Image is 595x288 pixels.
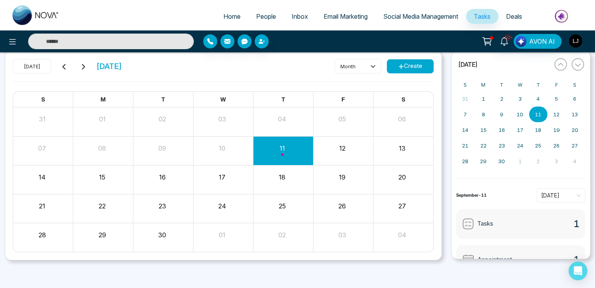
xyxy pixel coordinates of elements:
[555,158,558,164] abbr: October 3, 2025
[282,96,285,103] span: T
[338,230,346,240] button: 03
[566,107,584,122] button: September 13, 2025
[566,122,584,138] button: September 20, 2025
[462,142,468,149] abbr: September 21, 2025
[158,230,166,240] button: 30
[474,153,492,169] button: September 29, 2025
[514,34,561,49] button: AVON AI
[13,91,434,252] div: Month View
[218,201,226,211] button: 24
[517,127,523,133] abbr: September 17, 2025
[216,9,248,24] a: Home
[511,153,529,169] button: October 1, 2025
[456,107,475,122] button: September 7, 2025
[511,107,529,122] button: September 10, 2025
[398,201,406,211] button: 27
[41,96,45,103] span: S
[481,82,485,88] abbr: Monday
[38,144,46,153] button: 07
[572,111,578,117] abbr: September 13, 2025
[159,172,165,182] button: 16
[223,12,241,20] span: Home
[158,144,166,153] button: 09
[383,12,458,20] span: Social Media Management
[279,201,286,211] button: 25
[13,59,51,74] button: [DATE]
[398,172,406,182] button: 20
[504,34,511,41] span: 10+
[99,114,106,124] button: 01
[219,230,225,240] button: 01
[335,59,381,74] button: month
[279,172,285,182] button: 18
[474,12,491,20] span: Tasks
[219,144,225,153] button: 10
[573,158,576,164] abbr: October 4, 2025
[474,122,492,138] button: September 15, 2025
[492,122,511,138] button: September 16, 2025
[511,122,529,138] button: September 17, 2025
[506,12,522,20] span: Deals
[529,37,555,46] span: AVON AI
[278,114,286,124] button: 04
[547,153,566,169] button: October 3, 2025
[537,82,540,88] abbr: Thursday
[324,12,368,20] span: Email Marketing
[566,91,584,107] button: September 6, 2025
[39,230,46,240] button: 28
[492,153,511,169] button: September 30, 2025
[498,158,505,164] abbr: September 30, 2025
[161,96,165,103] span: T
[466,9,498,24] a: Tasks
[398,114,406,124] button: 06
[500,82,503,88] abbr: Tuesday
[456,153,475,169] button: September 28, 2025
[474,138,492,153] button: September 22, 2025
[534,7,590,25] img: Market-place.gif
[480,142,487,149] abbr: September 22, 2025
[529,107,547,122] button: September 11, 2025
[515,36,526,47] img: Lead Flow
[568,261,587,280] div: Open Intercom Messenger
[499,142,505,149] abbr: September 23, 2025
[555,96,558,102] abbr: September 5, 2025
[219,172,225,182] button: 17
[517,142,523,149] abbr: September 24, 2025
[566,138,584,153] button: September 27, 2025
[573,82,576,88] abbr: Saturday
[375,9,466,24] a: Social Media Management
[401,96,405,103] span: S
[482,96,485,102] abbr: September 1, 2025
[464,82,467,88] abbr: Sunday
[574,253,579,267] span: 1
[553,111,560,117] abbr: September 12, 2025
[12,5,59,25] img: Nova CRM Logo
[518,82,522,88] abbr: Wednesday
[292,12,308,20] span: Inbox
[459,60,477,68] span: [DATE]
[158,114,166,124] button: 02
[462,96,468,102] abbr: August 31, 2025
[474,107,492,122] button: September 8, 2025
[464,111,467,117] abbr: September 7, 2025
[529,153,547,169] button: October 2, 2025
[511,91,529,107] button: September 3, 2025
[517,111,523,117] abbr: September 10, 2025
[480,127,487,133] abbr: September 15, 2025
[535,111,541,117] abbr: September 11, 2025
[456,192,487,198] strong: September-11
[573,96,576,102] abbr: September 6, 2025
[338,201,346,211] button: 26
[39,201,45,211] button: 21
[462,254,475,266] img: Appointment
[492,107,511,122] button: September 9, 2025
[519,158,522,164] abbr: October 1, 2025
[572,127,578,133] abbr: September 20, 2025
[99,230,106,240] button: 29
[519,96,522,102] abbr: September 3, 2025
[566,153,584,169] button: October 4, 2025
[482,111,485,117] abbr: September 8, 2025
[555,82,558,88] abbr: Friday
[284,9,316,24] a: Inbox
[541,190,581,201] span: Today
